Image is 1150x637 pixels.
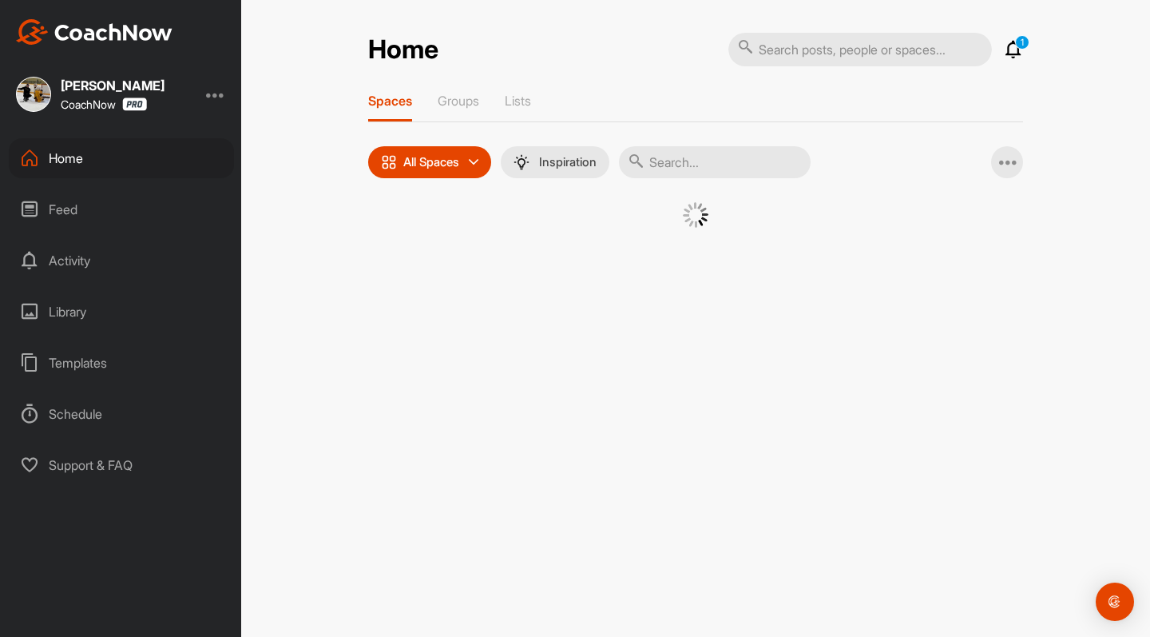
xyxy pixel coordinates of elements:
[16,77,51,112] img: square_3fed8f48d1b2bbf541d5ff98a8a286cb.jpg
[505,93,531,109] p: Lists
[9,241,234,281] div: Activity
[9,138,234,178] div: Home
[9,445,234,485] div: Support & FAQ
[368,93,412,109] p: Spaces
[9,189,234,229] div: Feed
[381,154,397,170] img: icon
[619,146,811,178] input: Search...
[61,79,165,92] div: [PERSON_NAME]
[368,34,438,66] h2: Home
[403,156,459,169] p: All Spaces
[1096,583,1134,621] div: Open Intercom Messenger
[9,343,234,383] div: Templates
[438,93,479,109] p: Groups
[728,33,992,66] input: Search posts, people or spaces...
[9,394,234,434] div: Schedule
[1015,35,1029,50] p: 1
[514,154,529,170] img: menuIcon
[16,19,172,45] img: CoachNow
[61,98,147,111] div: CoachNow
[539,156,597,169] p: Inspiration
[122,98,147,111] img: CoachNow Pro
[683,202,708,228] img: G6gVgL6ErOh57ABN0eRmCEwV0I4iEi4d8EwaPGI0tHgoAbU4EAHFLEQAh+QQFCgALACwIAA4AGAASAAAEbHDJSesaOCdk+8xg...
[9,292,234,332] div: Library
